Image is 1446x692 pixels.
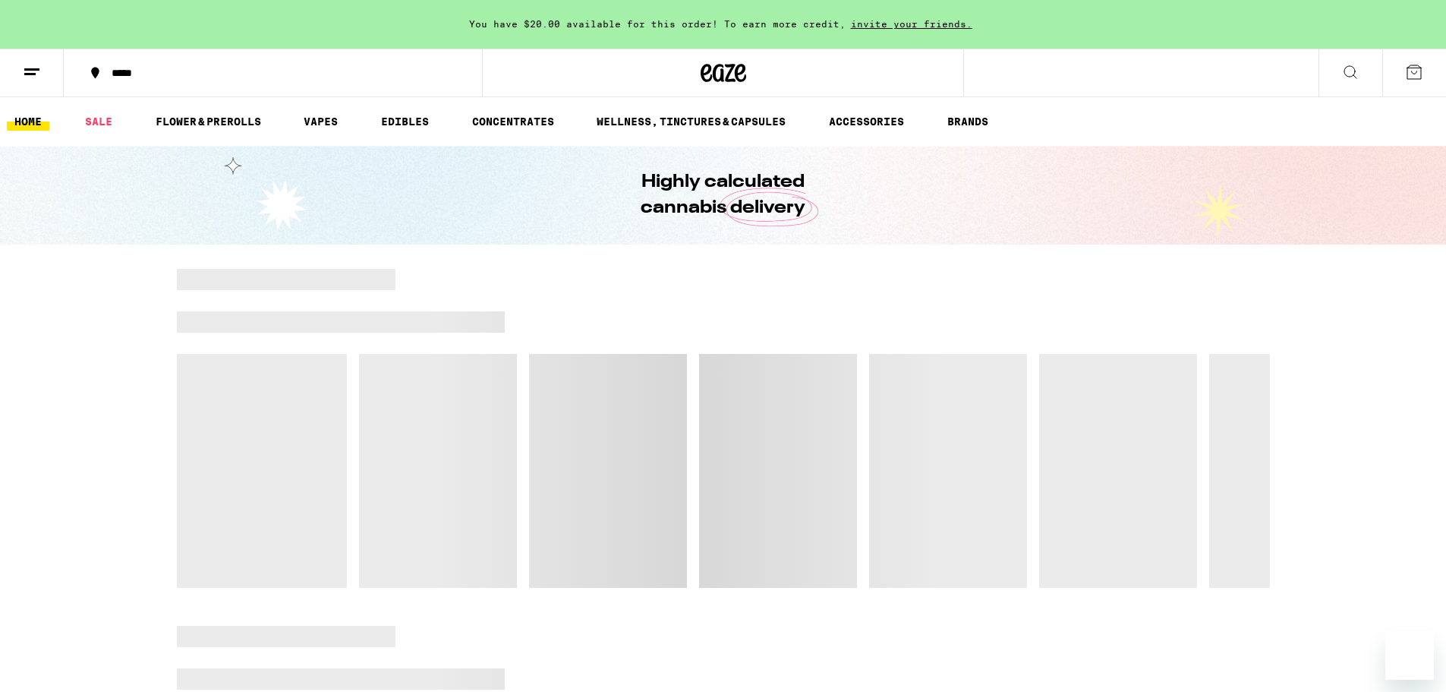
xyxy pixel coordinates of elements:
a: BRANDS [940,112,996,131]
a: FLOWER & PREROLLS [148,112,269,131]
h1: Highly calculated cannabis delivery [598,169,849,221]
iframe: Button to launch messaging window [1385,631,1434,680]
a: SALE [77,112,120,131]
a: WELLNESS, TINCTURES & CAPSULES [589,112,793,131]
span: You have $20.00 available for this order! To earn more credit, [469,19,846,29]
a: ACCESSORIES [821,112,912,131]
a: HOME [7,112,49,131]
a: VAPES [296,112,345,131]
a: EDIBLES [373,112,436,131]
a: CONCENTRATES [465,112,562,131]
span: invite your friends. [846,19,978,29]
